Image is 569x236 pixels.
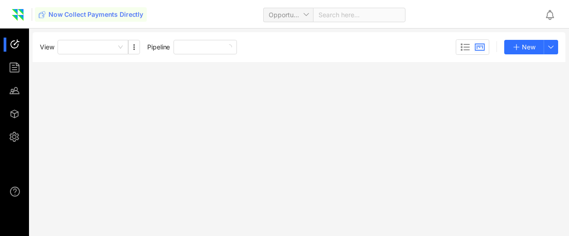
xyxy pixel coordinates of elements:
span: Now Collect Payments Directly [48,10,143,19]
div: Notifications [545,4,563,25]
button: Now Collect Payments Directly [35,7,147,22]
span: Pipeline [147,43,170,52]
button: New [504,40,544,54]
span: View [40,43,54,52]
span: loading [226,43,233,51]
span: Opportunity [269,8,308,22]
img: Zomentum Logo [11,8,24,22]
span: New [522,42,535,52]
